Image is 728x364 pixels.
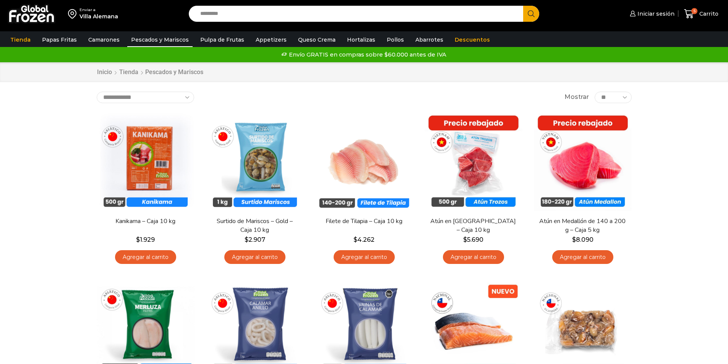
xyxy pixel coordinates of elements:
a: Camarones [84,32,123,47]
span: Iniciar sesión [636,10,674,18]
bdi: 4.262 [353,236,375,243]
a: Agregar al carrito: “Atún en Medallón de 140 a 200 g - Caja 5 kg” [552,250,613,264]
a: Pescados y Mariscos [127,32,193,47]
span: 5 [691,8,697,14]
div: Enviar a [79,7,118,13]
span: $ [572,236,576,243]
h1: Pescados y Mariscos [145,68,203,76]
a: Agregar al carrito: “Surtido de Mariscos - Gold - Caja 10 kg” [224,250,285,264]
a: Queso Crema [294,32,339,47]
a: Pollos [383,32,408,47]
bdi: 5.690 [463,236,483,243]
bdi: 2.907 [245,236,265,243]
a: Iniciar sesión [628,6,674,21]
a: Atún en [GEOGRAPHIC_DATA] – Caja 10 kg [429,217,517,235]
span: $ [463,236,467,243]
bdi: 8.090 [572,236,593,243]
a: Atún en Medallón de 140 a 200 g – Caja 5 kg [538,217,626,235]
a: Agregar al carrito: “Filete de Tilapia - Caja 10 kg” [334,250,395,264]
button: Search button [523,6,539,22]
bdi: 1.929 [136,236,155,243]
a: Agregar al carrito: “Kanikama – Caja 10 kg” [115,250,176,264]
a: Papas Fritas [38,32,81,47]
a: Pulpa de Frutas [196,32,248,47]
a: Appetizers [252,32,290,47]
a: Inicio [97,68,112,77]
a: Tienda [6,32,34,47]
span: Carrito [697,10,718,18]
select: Pedido de la tienda [97,92,194,103]
a: Filete de Tilapia – Caja 10 kg [320,217,408,226]
a: Agregar al carrito: “Atún en Trozos - Caja 10 kg” [443,250,504,264]
a: Kanikama – Caja 10 kg [101,217,189,226]
a: Surtido de Mariscos – Gold – Caja 10 kg [211,217,298,235]
img: address-field-icon.svg [68,7,79,20]
span: Mostrar [564,93,589,102]
span: $ [136,236,140,243]
a: Hortalizas [343,32,379,47]
a: Abarrotes [412,32,447,47]
div: Villa Alemana [79,13,118,20]
a: Tienda [119,68,139,77]
a: Descuentos [451,32,494,47]
nav: Breadcrumb [97,68,203,77]
span: $ [353,236,357,243]
span: $ [245,236,248,243]
a: 5 Carrito [682,5,720,23]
